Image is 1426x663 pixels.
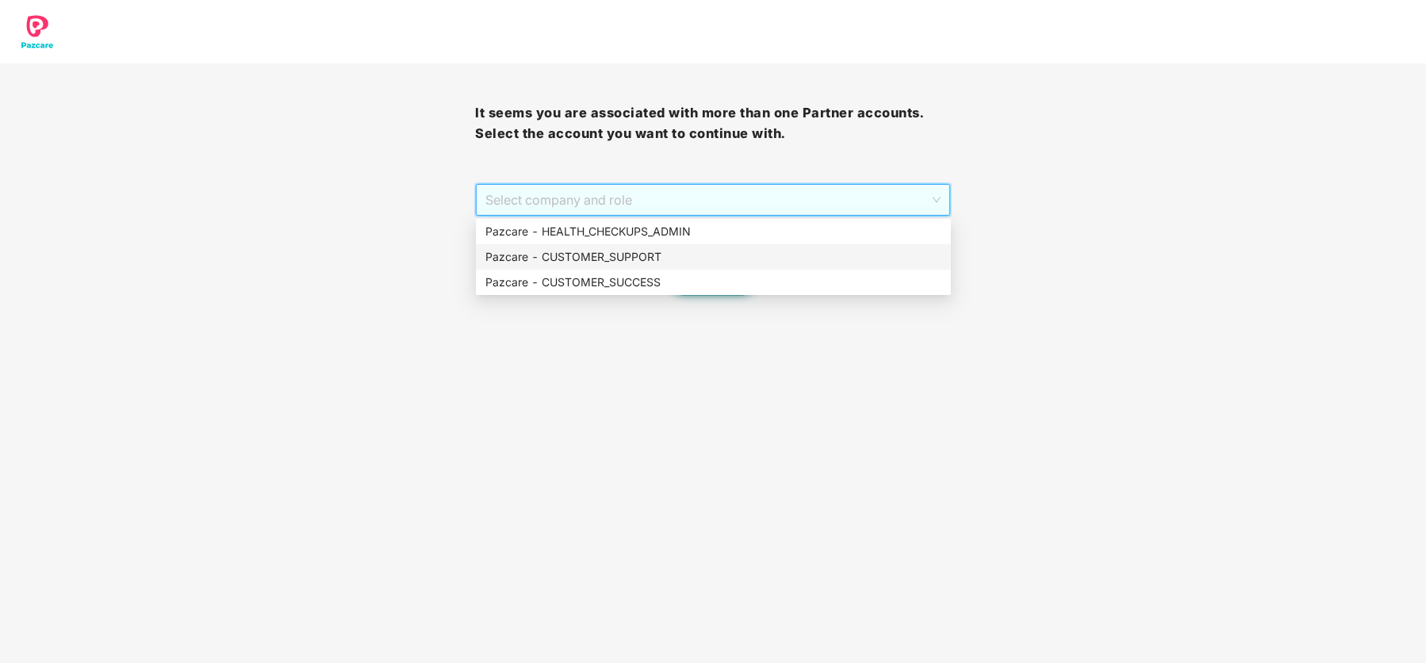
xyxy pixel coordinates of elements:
h3: It seems you are associated with more than one Partner accounts. Select the account you want to c... [475,103,950,144]
div: Pazcare - CUSTOMER_SUPPORT [485,248,941,266]
div: Pazcare - CUSTOMER_SUCCESS [485,274,941,291]
div: Pazcare - HEALTH_CHECKUPS_ADMIN [476,219,951,244]
span: Select company and role [485,185,940,215]
div: Pazcare - HEALTH_CHECKUPS_ADMIN [485,223,941,240]
div: Pazcare - CUSTOMER_SUPPORT [476,244,951,270]
div: Pazcare - CUSTOMER_SUCCESS [476,270,951,295]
